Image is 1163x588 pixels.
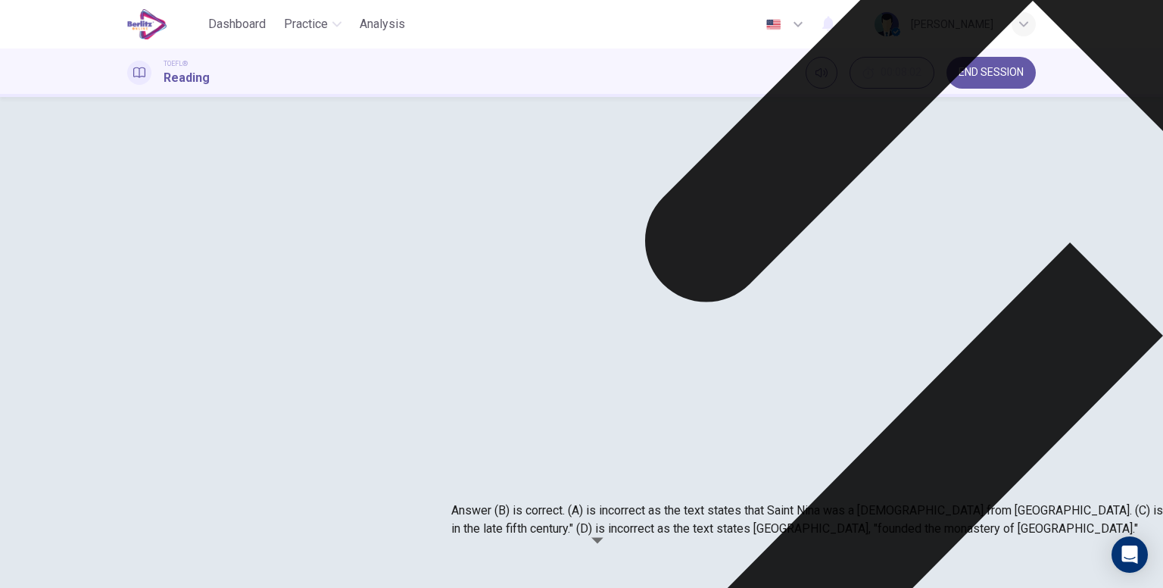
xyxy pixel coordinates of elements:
img: EduSynch logo [127,9,167,39]
span: Analysis [360,15,405,33]
span: Practice [284,15,328,33]
span: Dashboard [208,15,266,33]
div: Open Intercom Messenger [1112,536,1148,573]
span: TOEFL® [164,58,188,69]
h1: Reading [164,69,210,87]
